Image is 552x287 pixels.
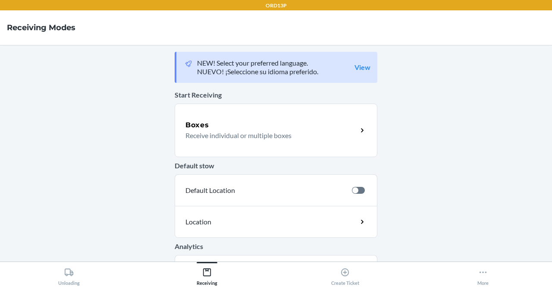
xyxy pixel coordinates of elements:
button: Create Ticket [276,262,414,286]
p: NEW! Select your preferred language. [197,59,318,67]
button: More [414,262,552,286]
h4: Receiving Modes [7,22,75,33]
button: Receiving [138,262,276,286]
p: Receive individual or multiple boxes [185,130,351,141]
p: NUEVO! ¡Seleccione su idioma preferido. [197,67,318,76]
div: Receiving [197,264,217,286]
a: View [354,63,370,72]
a: BoxesReceive individual or multiple boxes [175,104,377,157]
p: Default Location [185,185,345,196]
a: Location [175,206,377,238]
h5: Boxes [185,120,209,130]
div: More [477,264,489,286]
p: ORD13P [266,2,287,9]
p: Start Receiving [175,90,377,100]
p: Default stow [175,161,377,171]
div: Create Ticket [331,264,359,286]
div: Unloading [58,264,80,286]
p: Location [185,217,287,227]
p: Analytics [175,241,377,252]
